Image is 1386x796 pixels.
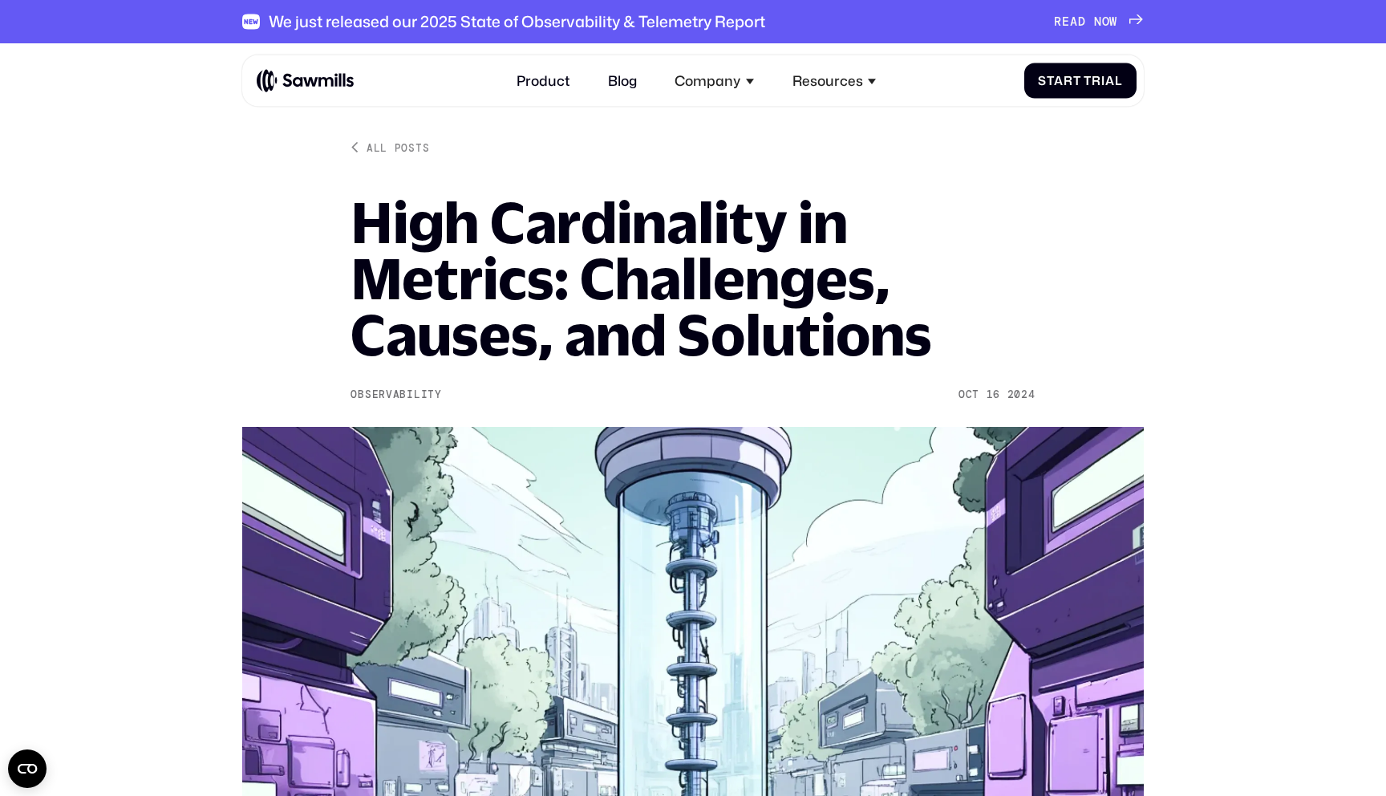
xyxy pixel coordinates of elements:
[1054,14,1117,29] div: READ NOW
[351,194,1035,363] h1: High Cardinality in Metrics: Challenges, Causes, and Solutions
[598,62,647,99] a: Blog
[367,140,429,154] div: All posts
[675,72,740,89] div: Company
[792,72,863,89] div: Resources
[1054,14,1143,29] a: READ NOW
[987,388,1000,401] div: 16
[1038,74,1122,88] div: Start Trial
[506,62,580,99] a: Product
[351,140,429,154] a: All posts
[1024,63,1137,99] a: Start Trial
[958,388,979,401] div: Oct
[351,388,441,401] div: Observability
[269,12,765,30] div: We just released our 2025 State of Observability & Telemetry Report
[8,749,47,788] button: Open CMP widget
[1007,388,1035,401] div: 2024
